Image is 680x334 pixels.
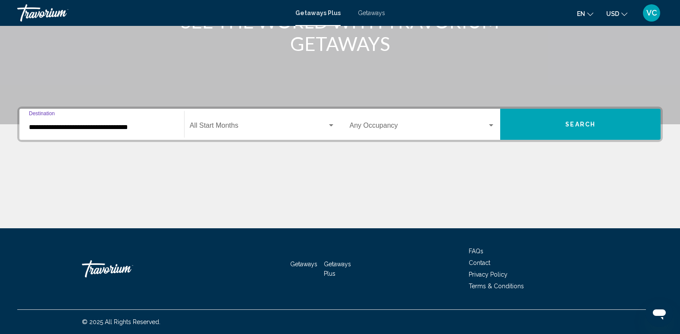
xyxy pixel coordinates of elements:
iframe: Button to launch messaging window [646,299,673,327]
h1: SEE THE WORLD WITH TRAVORIUM GETAWAYS [179,10,502,55]
a: FAQs [469,248,483,255]
a: Terms & Conditions [469,283,524,290]
button: User Menu [640,4,663,22]
a: Contact [469,259,490,266]
a: Getaways Plus [324,261,351,277]
span: VC [646,9,657,17]
span: USD [606,10,619,17]
button: Change language [577,7,593,20]
a: Getaways [290,261,317,268]
a: Travorium [82,256,168,282]
span: © 2025 All Rights Reserved. [82,318,160,325]
button: Search [500,109,661,140]
a: Getaways [358,9,385,16]
span: Search [565,121,595,128]
div: Search widget [19,109,661,140]
a: Privacy Policy [469,271,508,278]
button: Change currency [606,7,627,20]
span: en [577,10,585,17]
a: Getaways Plus [295,9,341,16]
a: Travorium [17,4,287,22]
